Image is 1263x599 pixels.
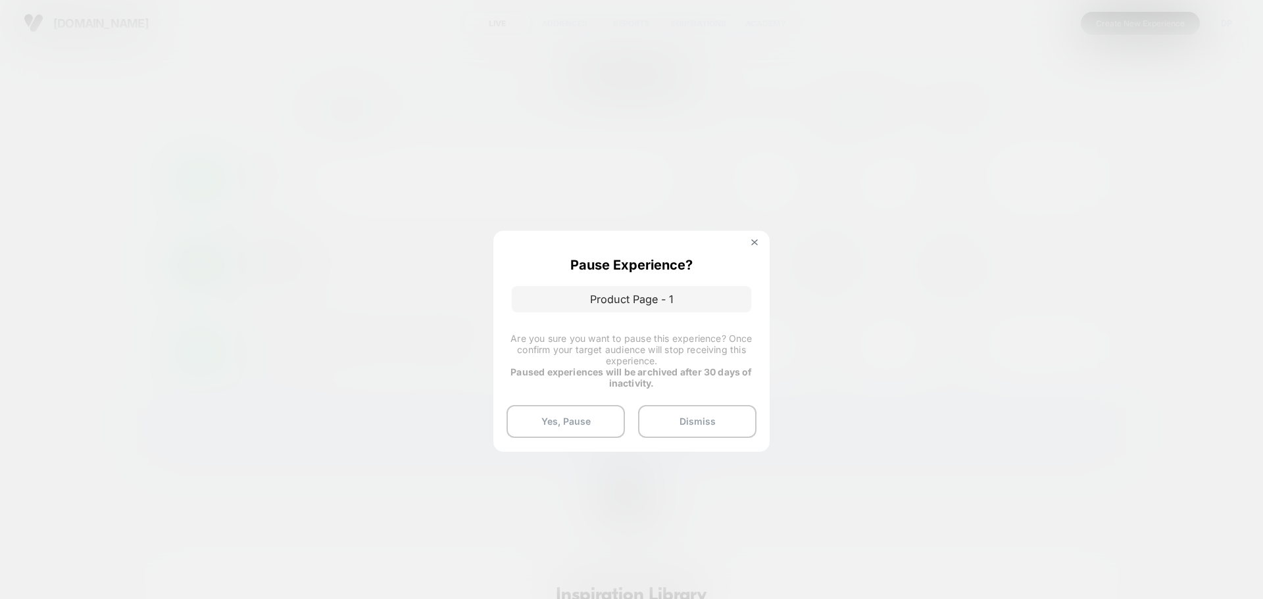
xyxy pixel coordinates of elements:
p: Product Page - 1 [512,286,751,312]
button: Dismiss [638,405,756,438]
strong: Paused experiences will be archived after 30 days of inactivity. [510,366,752,389]
p: Pause Experience? [570,257,693,273]
img: close [751,239,758,246]
button: Yes, Pause [507,405,625,438]
span: Are you sure you want to pause this experience? Once confirm your target audience will stop recei... [510,333,752,366]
